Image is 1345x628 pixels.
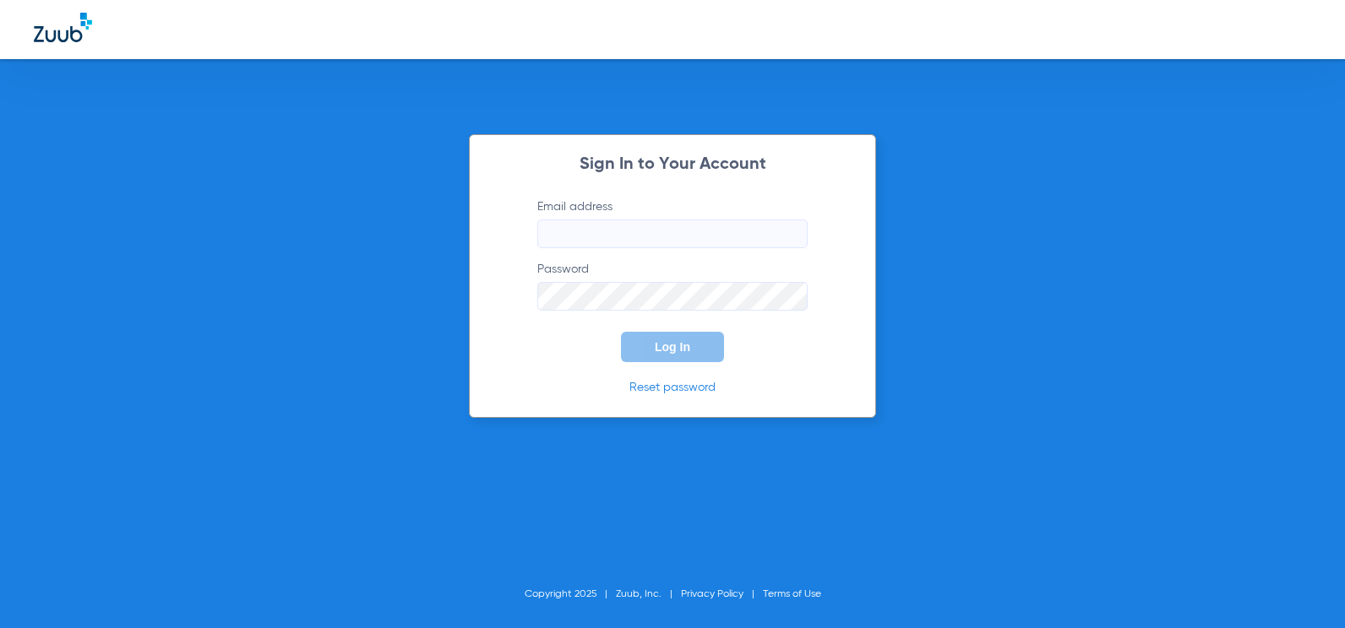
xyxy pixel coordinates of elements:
input: Email address [537,219,808,248]
img: Zuub Logo [34,13,92,42]
label: Email address [537,198,808,248]
input: Password [537,282,808,311]
h2: Sign In to Your Account [512,156,833,173]
a: Reset password [629,382,716,393]
button: Log In [621,332,724,362]
span: Log In [655,340,690,354]
label: Password [537,261,808,311]
a: Privacy Policy [681,589,743,599]
li: Zuub, Inc. [616,586,681,603]
a: Terms of Use [763,589,821,599]
li: Copyright 2025 [525,586,616,603]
